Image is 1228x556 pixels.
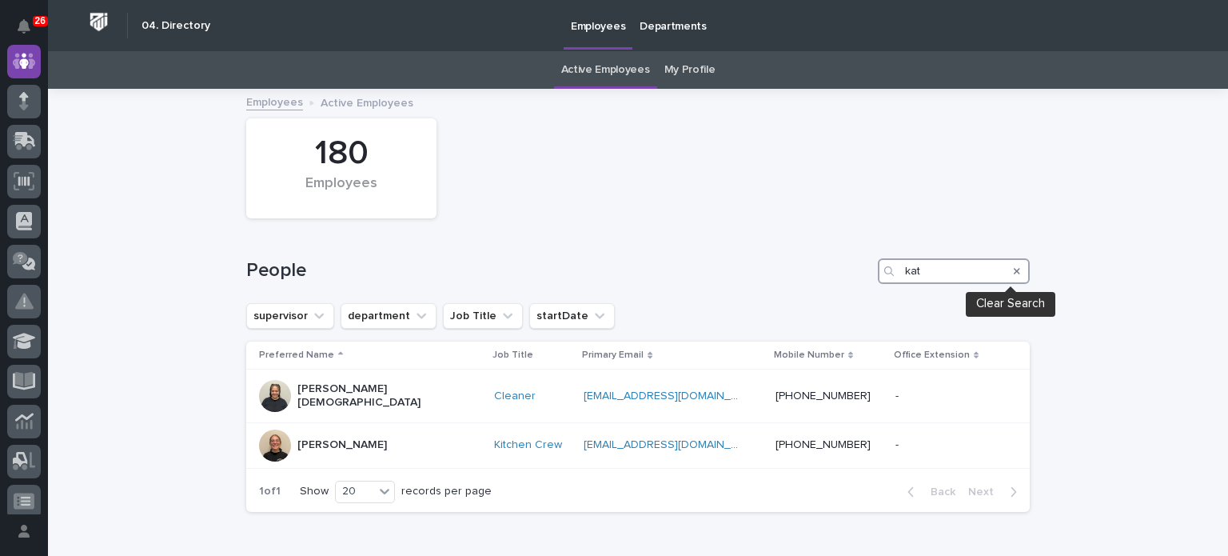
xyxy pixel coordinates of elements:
span: Next [968,486,1003,498]
p: - [895,435,902,452]
h2: 04. Directory [142,19,210,33]
button: Notifications [7,10,41,43]
a: [EMAIL_ADDRESS][DOMAIN_NAME] [584,390,764,402]
p: 26 [35,15,46,26]
button: Back [895,485,962,499]
a: My Profile [664,51,716,89]
p: records per page [401,485,492,498]
button: Next [962,485,1030,499]
p: 1 of 1 [246,472,293,511]
div: Notifications26 [20,19,41,45]
p: Mobile Number [774,346,844,364]
p: - [895,386,902,403]
button: Job Title [443,303,523,329]
a: Employees [246,92,303,110]
a: Kitchen Crew [494,438,562,452]
h1: People [246,259,871,282]
button: supervisor [246,303,334,329]
a: [PHONE_NUMBER] [775,439,871,450]
a: Active Employees [561,51,650,89]
div: Employees [273,175,409,209]
tr: [PERSON_NAME][DEMOGRAPHIC_DATA]Cleaner [EMAIL_ADDRESS][DOMAIN_NAME] [PHONE_NUMBER]-- [246,370,1030,423]
p: [PERSON_NAME] [297,438,387,452]
span: Back [921,486,955,498]
div: 180 [273,134,409,174]
p: Office Extension [894,346,970,364]
a: [PHONE_NUMBER] [775,390,871,402]
input: Search [878,258,1030,284]
a: Cleaner [494,390,536,403]
p: Active Employees [321,93,413,110]
p: Primary Email [582,346,644,364]
button: department [341,303,437,329]
p: Job Title [492,346,533,364]
tr: [PERSON_NAME]Kitchen Crew [EMAIL_ADDRESS][DOMAIN_NAME] [PHONE_NUMBER]-- [246,422,1030,468]
p: Preferred Name [259,346,334,364]
img: Workspace Logo [84,7,114,37]
div: 20 [336,483,374,500]
p: Show [300,485,329,498]
a: [EMAIL_ADDRESS][DOMAIN_NAME] [584,439,764,450]
button: startDate [529,303,615,329]
p: [PERSON_NAME][DEMOGRAPHIC_DATA] [297,382,457,410]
